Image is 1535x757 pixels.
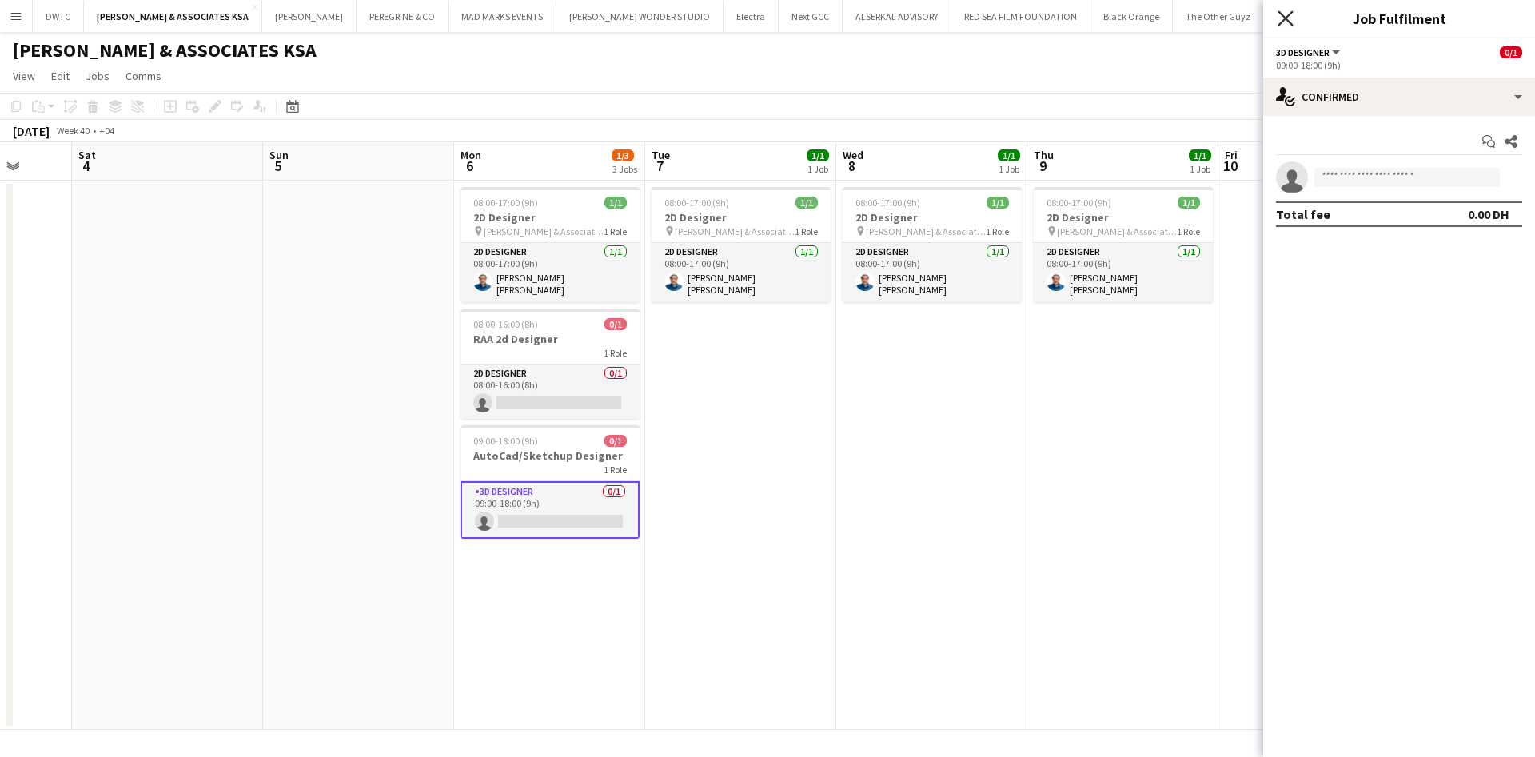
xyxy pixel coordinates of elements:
span: 1 Role [604,464,627,476]
span: 0/1 [604,318,627,330]
app-card-role: 2D Designer0/108:00-16:00 (8h) [460,365,640,419]
span: 3D Designer [1276,46,1330,58]
span: 08:00-17:00 (9h) [664,197,729,209]
span: 1 Role [604,347,627,359]
span: 1/3 [612,149,634,161]
span: 1 Role [1177,225,1200,237]
span: Tue [652,148,670,162]
button: Electra [724,1,779,32]
app-job-card: 08:00-17:00 (9h)1/12D Designer [PERSON_NAME] & Associates KSA1 Role2D Designer1/108:00-17:00 (9h)... [843,187,1022,302]
span: View [13,69,35,83]
div: 1 Job [807,163,828,175]
span: 8 [840,157,863,175]
span: 1/1 [604,197,627,209]
app-card-role: 2D Designer1/108:00-17:00 (9h)[PERSON_NAME] [PERSON_NAME] [1034,243,1213,302]
span: 1 Role [986,225,1009,237]
a: View [6,66,42,86]
div: 1 Job [1190,163,1210,175]
app-job-card: 08:00-16:00 (8h)0/1RAA 2d Designer1 Role2D Designer0/108:00-16:00 (8h) [460,309,640,419]
app-card-role: 2D Designer1/108:00-17:00 (9h)[PERSON_NAME] [PERSON_NAME] [652,243,831,302]
app-job-card: 08:00-17:00 (9h)1/12D Designer [PERSON_NAME] & Associates KSA1 Role2D Designer1/108:00-17:00 (9h)... [1034,187,1213,302]
span: 4 [76,157,96,175]
button: [PERSON_NAME] & ASSOCIATES KSA [84,1,262,32]
div: Total fee [1276,206,1330,222]
span: 10 [1222,157,1238,175]
h3: 2D Designer [652,210,831,225]
span: 0/1 [604,435,627,447]
div: Confirmed [1263,78,1535,116]
button: DWTC [33,1,84,32]
span: [PERSON_NAME] & Associates KSA [675,225,795,237]
h3: AutoCad/Sketchup Designer [460,448,640,463]
button: [PERSON_NAME] WONDER STUDIO [556,1,724,32]
span: [PERSON_NAME] & Associates KSA [484,225,604,237]
span: 1/1 [998,149,1020,161]
button: The Other Guyz [1173,1,1264,32]
span: 7 [649,157,670,175]
app-job-card: 08:00-17:00 (9h)1/12D Designer [PERSON_NAME] & Associates KSA1 Role2D Designer1/108:00-17:00 (9h)... [460,187,640,302]
span: 08:00-16:00 (8h) [473,318,538,330]
app-card-role: 2D Designer1/108:00-17:00 (9h)[PERSON_NAME] [PERSON_NAME] [843,243,1022,302]
div: [DATE] [13,123,50,139]
div: 0.00 DH [1468,206,1509,222]
span: Wed [843,148,863,162]
span: 9 [1031,157,1054,175]
button: ALSERKAL ADVISORY [843,1,951,32]
span: Edit [51,69,70,83]
span: 1/1 [795,197,818,209]
button: Next GCC [779,1,843,32]
span: 08:00-17:00 (9h) [1047,197,1111,209]
div: +04 [99,125,114,137]
span: 1/1 [807,149,829,161]
h3: 2D Designer [460,210,640,225]
button: RED SEA FILM FOUNDATION [951,1,1090,32]
button: MAD MARKS EVENTS [449,1,556,32]
span: Sat [78,148,96,162]
span: Comms [126,69,161,83]
button: PEREGRINE & CO [357,1,449,32]
h3: 2D Designer [1034,210,1213,225]
span: 1/1 [1189,149,1211,161]
button: Black Orange [1090,1,1173,32]
span: Fri [1225,148,1238,162]
app-card-role: 3D Designer0/109:00-18:00 (9h) [460,481,640,539]
span: Jobs [86,69,110,83]
span: 0/1 [1500,46,1522,58]
h1: [PERSON_NAME] & ASSOCIATES KSA [13,38,317,62]
span: 1 Role [795,225,818,237]
span: Mon [460,148,481,162]
app-job-card: 09:00-18:00 (9h)0/1AutoCad/Sketchup Designer1 Role3D Designer0/109:00-18:00 (9h) [460,425,640,539]
button: 3D Designer [1276,46,1342,58]
span: [PERSON_NAME] & Associates KSA [1057,225,1177,237]
span: 09:00-18:00 (9h) [473,435,538,447]
h3: Job Fulfilment [1263,8,1535,29]
span: Thu [1034,148,1054,162]
span: 1 Role [604,225,627,237]
div: 1 Job [999,163,1019,175]
div: 09:00-18:00 (9h) [1276,59,1522,71]
span: 5 [267,157,289,175]
span: 08:00-17:00 (9h) [473,197,538,209]
span: 1/1 [987,197,1009,209]
span: 6 [458,157,481,175]
span: Week 40 [53,125,93,137]
app-card-role: 2D Designer1/108:00-17:00 (9h)[PERSON_NAME] [PERSON_NAME] [460,243,640,302]
div: 3 Jobs [612,163,637,175]
span: 08:00-17:00 (9h) [855,197,920,209]
a: Edit [45,66,76,86]
app-job-card: 08:00-17:00 (9h)1/12D Designer [PERSON_NAME] & Associates KSA1 Role2D Designer1/108:00-17:00 (9h)... [652,187,831,302]
button: [PERSON_NAME] [262,1,357,32]
span: 1/1 [1178,197,1200,209]
h3: 2D Designer [843,210,1022,225]
h3: RAA 2d Designer [460,332,640,346]
a: Jobs [79,66,116,86]
span: Sun [269,148,289,162]
a: Comms [119,66,168,86]
span: [PERSON_NAME] & Associates KSA [866,225,986,237]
